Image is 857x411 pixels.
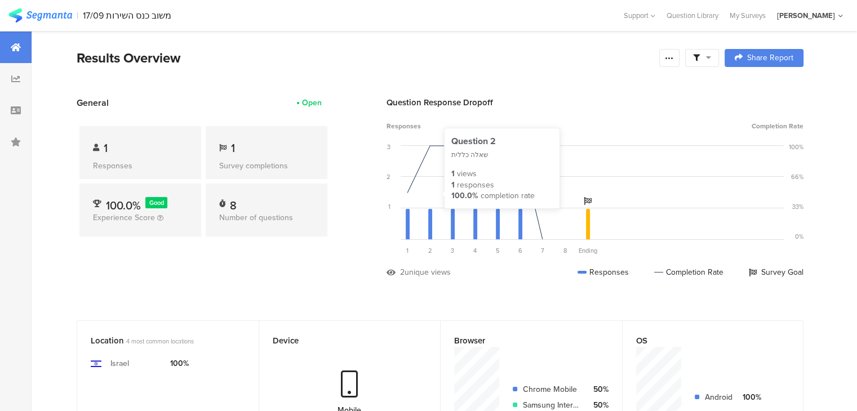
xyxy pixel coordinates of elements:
div: Samsung Internet [523,399,580,411]
span: 2 [428,246,432,255]
div: Survey Goal [749,266,803,278]
div: Question 2 [451,135,553,148]
span: 100.0% [106,197,141,214]
div: Browser [454,334,590,347]
div: Open [302,97,322,109]
span: General [77,96,109,109]
div: Israel [110,358,129,369]
div: 100.0% [451,190,478,202]
span: Share Report [747,54,793,62]
div: responses [457,180,494,191]
div: 50% [589,399,609,411]
span: Good [149,198,164,207]
span: 1 [104,140,108,157]
div: 100% [741,391,761,403]
span: 6 [518,246,522,255]
div: Question Response Dropoff [387,96,803,109]
div: completion rate [481,190,535,202]
i: Survey Goal [584,197,592,205]
div: משוב כנס השירות 17/09 [83,10,171,21]
div: [PERSON_NAME] [777,10,835,21]
div: Completion Rate [654,266,723,278]
div: 2 [387,172,390,181]
span: 5 [496,246,500,255]
div: 1 [388,202,390,211]
a: Question Library [661,10,724,21]
div: Android [705,391,732,403]
div: Device [273,334,408,347]
div: 0% [795,232,803,241]
span: 1 [406,246,408,255]
div: 50% [589,383,609,395]
div: 33% [792,202,803,211]
div: 66% [791,172,803,181]
div: 100% [170,358,189,369]
span: Completion Rate [752,121,803,131]
div: Chrome Mobile [523,383,580,395]
div: 100% [789,142,803,151]
div: Support [624,7,655,24]
div: Survey completions [219,160,314,172]
span: Experience Score [93,212,155,224]
div: unique views [405,266,451,278]
div: 2 [400,266,405,278]
span: 8 [563,246,567,255]
span: 3 [451,246,454,255]
img: segmanta logo [8,8,72,23]
div: OS [636,334,771,347]
div: שאלה כללית [451,150,553,160]
a: My Surveys [724,10,771,21]
div: Responses [578,266,629,278]
div: 8 [230,197,237,208]
div: Location [91,334,227,347]
span: 7 [541,246,544,255]
span: Responses [387,121,421,131]
div: Ending [576,246,599,255]
div: 1 [451,168,455,180]
span: 1 [231,140,235,157]
div: Results Overview [77,48,654,68]
span: 4 most common locations [126,337,194,346]
div: | [77,9,78,22]
div: 3 [387,142,390,151]
div: Responses [93,160,188,172]
div: 1 [451,180,455,191]
span: Number of questions [219,212,293,224]
span: 4 [473,246,477,255]
div: views [457,168,477,180]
